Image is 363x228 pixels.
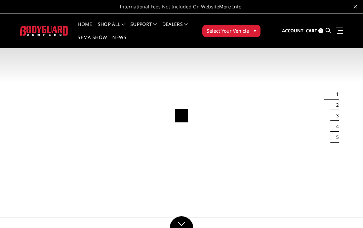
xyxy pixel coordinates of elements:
button: 4 of 5 [332,121,339,132]
a: SEMA Show [78,35,107,48]
a: shop all [98,22,125,35]
button: 3 of 5 [332,110,339,121]
span: ▾ [254,27,256,34]
a: Support [130,22,157,35]
a: Dealers [162,22,188,35]
a: Account [282,22,304,40]
button: 1 of 5 [332,89,339,100]
span: Select Your Vehicle [207,27,249,34]
a: News [112,35,126,48]
span: 0 [318,28,323,33]
button: Select Your Vehicle [202,25,260,37]
button: 5 of 5 [332,132,339,143]
button: 2 of 5 [332,100,339,110]
a: Click to Down [170,216,193,228]
span: Cart [306,28,317,34]
img: BODYGUARD BUMPERS [20,26,68,35]
a: Home [78,22,92,35]
a: Cart 0 [306,22,323,40]
a: More Info [219,3,241,10]
span: Account [282,28,304,34]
